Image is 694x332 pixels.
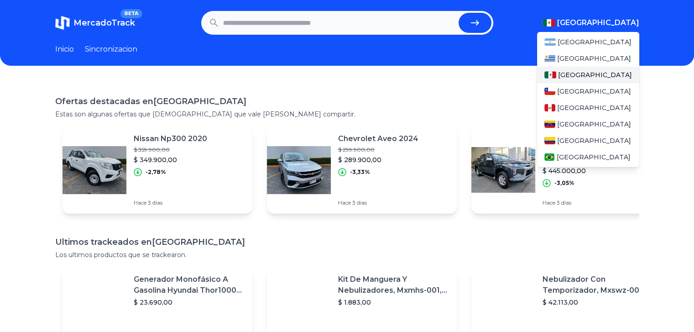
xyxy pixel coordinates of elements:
p: Kit De Manguera Y Nebulizadores, Mxmhs-001, 6m, 6 Tees, 8 Bo [338,274,449,296]
img: Venezuela [544,121,555,128]
p: Nebulizador Con Temporizador, Mxswz-009, 50m, 40 Boquillas [543,274,654,296]
span: BETA [120,9,142,18]
img: Featured image [267,138,331,202]
a: Chile[GEOGRAPHIC_DATA] [537,83,639,100]
span: [GEOGRAPHIC_DATA] [557,136,631,145]
img: Featured image [63,138,126,202]
span: [GEOGRAPHIC_DATA] [557,17,639,28]
span: [GEOGRAPHIC_DATA] [556,153,630,162]
a: MercadoTrackBETA [55,16,135,30]
p: Hace 3 días [543,199,654,206]
a: Inicio [55,44,74,55]
a: Peru[GEOGRAPHIC_DATA] [537,100,639,116]
span: [GEOGRAPHIC_DATA] [558,37,631,47]
span: [GEOGRAPHIC_DATA] [558,70,632,79]
img: Argentina [544,38,556,46]
p: -3,05% [554,179,574,187]
button: [GEOGRAPHIC_DATA] [543,17,639,28]
span: [GEOGRAPHIC_DATA] [557,54,631,63]
img: Uruguay [544,55,555,62]
p: Nissan Np300 2020 [134,133,207,144]
a: Venezuela[GEOGRAPHIC_DATA] [537,116,639,132]
p: Hace 3 días [338,199,418,206]
img: Mexico [543,19,555,26]
p: Estas son algunas ofertas que [DEMOGRAPHIC_DATA] que vale [PERSON_NAME] compartir. [55,110,639,119]
a: Uruguay[GEOGRAPHIC_DATA] [537,50,639,67]
img: Mexico [544,71,556,79]
img: Colombia [544,137,555,144]
a: Featured imageChevrolet Aveo 2024$ 299.900,00$ 289.900,00-3,33%Hace 3 días [267,126,457,214]
img: Brasil [544,153,555,161]
p: Chevrolet Aveo 2024 [338,133,418,144]
a: Featured imageNissan Np300 2020$ 359.900,00$ 349.900,00-2,78%Hace 3 días [63,126,252,214]
p: -2,78% [146,169,166,176]
p: $ 42.113,00 [543,298,654,307]
a: Sincronizacion [85,44,137,55]
a: Mexico[GEOGRAPHIC_DATA] [537,67,639,83]
p: $ 23.690,00 [134,298,245,307]
p: $ 299.900,00 [338,146,418,153]
img: Chile [544,88,555,95]
p: $ 289.900,00 [338,155,418,164]
a: Brasil[GEOGRAPHIC_DATA] [537,149,639,165]
p: $ 1.883,00 [338,298,449,307]
img: MercadoTrack [55,16,70,30]
a: Featured imageMitsubishi L200 Glx 4x4 Diesel 2022$ 459.000,00$ 445.000,00-3,05%Hace 3 días [471,126,661,214]
h1: Ultimos trackeados en [GEOGRAPHIC_DATA] [55,236,639,248]
img: Peru [544,104,555,111]
p: $ 445.000,00 [543,166,654,175]
p: $ 349.900,00 [134,155,207,164]
img: Featured image [471,138,535,202]
span: [GEOGRAPHIC_DATA] [557,120,631,129]
span: [GEOGRAPHIC_DATA] [557,103,631,112]
p: Generador Monofásico A Gasolina Hyundai Thor10000 P 11.5 Kw [134,274,245,296]
a: Colombia[GEOGRAPHIC_DATA] [537,132,639,149]
span: [GEOGRAPHIC_DATA] [557,87,631,96]
a: Argentina[GEOGRAPHIC_DATA] [537,34,639,50]
p: Hace 3 días [134,199,207,206]
p: -3,33% [350,169,370,176]
h1: Ofertas destacadas en [GEOGRAPHIC_DATA] [55,95,639,108]
p: $ 359.900,00 [134,146,207,153]
p: Los ultimos productos que se trackearon. [55,250,639,259]
span: MercadoTrack [73,18,135,28]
